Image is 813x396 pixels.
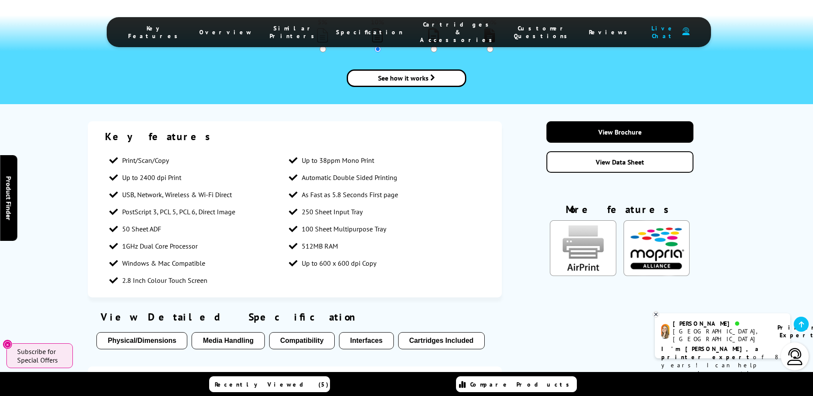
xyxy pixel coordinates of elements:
[336,28,403,36] span: Specification
[269,332,335,349] button: Compatibility
[673,327,767,343] div: [GEOGRAPHIC_DATA], [GEOGRAPHIC_DATA]
[122,190,232,199] span: USB, Network, Wireless & Wi-Fi Direct
[122,242,198,250] span: 1GHz Dual Core Processor
[589,28,632,36] span: Reviews
[546,203,693,220] div: More features
[270,24,319,40] span: Similar Printers
[96,332,187,349] button: Physical/Dimensions
[302,207,363,216] span: 250 Sheet Input Tray
[122,259,205,267] span: Windows & Mac Compatible
[378,74,429,82] span: See how it works
[122,156,169,165] span: Print/Scan/Copy
[105,130,485,143] div: Key features
[550,220,616,276] img: AirPrint
[302,190,398,199] span: As Fast as 5.8 Seconds First page
[661,345,761,361] b: I'm [PERSON_NAME], a printer expert
[470,381,574,388] span: Compare Products
[550,269,616,278] a: KeyFeatureModal85
[3,339,12,349] button: Close
[786,348,804,365] img: user-headset-light.svg
[347,69,466,87] a: brother-contract-details
[96,310,493,324] div: View Detailed Specification
[302,156,374,165] span: Up to 38ppm Mono Print
[673,320,767,327] div: [PERSON_NAME]
[192,332,264,349] button: Media Handling
[209,376,330,392] a: Recently Viewed (5)
[122,207,235,216] span: PostScript 3, PCL 5, PCL 6, Direct Image
[624,220,690,276] img: Mopria Certified
[546,121,693,143] a: View Brochure
[128,24,182,40] span: Key Features
[199,28,252,36] span: Overview
[624,269,690,278] a: KeyFeatureModal324
[122,225,161,233] span: 50 Sheet ADF
[514,24,572,40] span: Customer Questions
[302,259,376,267] span: Up to 600 x 600 dpi Copy
[661,345,784,386] p: of 8 years! I can help you choose the right product
[649,24,678,40] span: Live Chat
[339,332,394,349] button: Interfaces
[682,27,690,36] img: user-headset-duotone.svg
[215,381,329,388] span: Recently Viewed (5)
[546,151,693,173] a: View Data Sheet
[302,242,338,250] span: 512MB RAM
[302,173,397,182] span: Automatic Double Sided Printing
[302,225,386,233] span: 100 Sheet Multipurpose Tray
[398,332,485,349] button: Cartridges Included
[17,347,64,364] span: Subscribe for Special Offers
[122,276,207,285] span: 2.8 Inch Colour Touch Screen
[420,21,497,44] span: Cartridges & Accessories
[4,176,13,220] span: Product Finder
[661,324,669,339] img: amy-livechat.png
[456,376,577,392] a: Compare Products
[122,173,181,182] span: Up to 2400 dpi Print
